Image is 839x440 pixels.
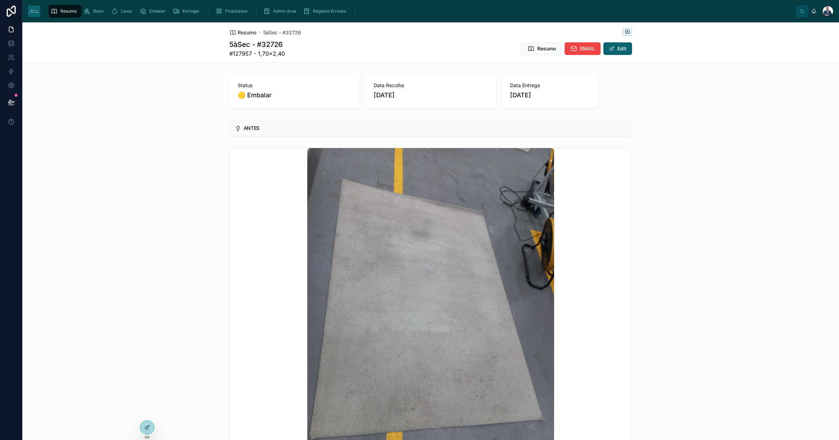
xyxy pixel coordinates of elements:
[225,8,248,14] span: Finalizados
[261,5,301,18] a: Admin Area
[28,6,40,17] img: App logo
[81,5,109,18] a: Bater
[213,5,252,18] a: Finalizados
[238,82,351,89] span: Status
[149,8,166,14] span: Embalar
[603,42,632,55] button: Edit
[171,5,205,18] a: Entregar
[229,40,285,49] h1: 5àSec - #32726
[137,5,171,18] a: Embalar
[49,5,81,18] a: Resumo
[374,82,487,89] span: Data Recolha
[93,8,104,14] span: Bater
[244,126,626,131] h5: ANTES
[313,8,346,14] span: Registos Errados
[510,90,590,100] span: [DATE]
[273,8,296,14] span: Admin Area
[580,45,595,52] span: EMAIL
[182,8,200,14] span: Entregar
[301,5,351,18] a: Registos Errados
[537,45,556,52] span: Resumo
[263,29,301,36] a: 5àSec - #32726
[238,90,351,100] span: 🟡 Embalar
[238,29,256,36] span: Resumo
[510,82,590,89] span: Data Entrega
[229,49,285,58] span: #127957 - 1,70×2,40
[109,5,137,18] a: Lavar
[121,8,132,14] span: Lavar
[60,8,77,14] span: Resumo
[565,42,601,55] button: EMAIL
[46,4,796,19] div: scrollable content
[229,29,256,36] a: Resumo
[522,42,562,55] button: Resumo
[374,90,487,100] span: [DATE]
